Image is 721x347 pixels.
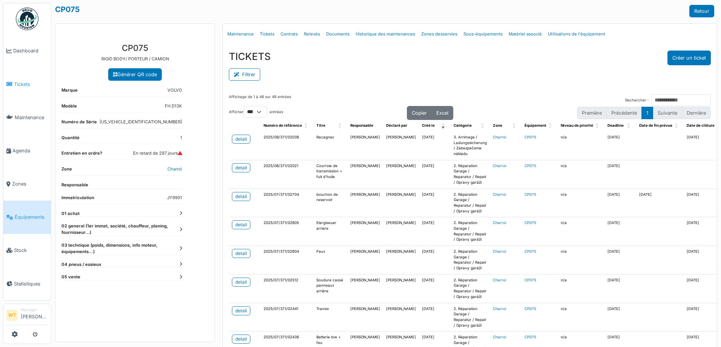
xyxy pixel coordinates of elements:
a: CP075 [525,135,536,139]
a: Générer QR code [108,68,162,81]
span: Responsable [350,123,373,127]
label: Afficher entrées [229,106,283,118]
div: detail [235,221,247,228]
dt: 03 technique (poids, dimensions, info moteur, équipements...) [61,242,182,255]
a: Utilisations de l'équipement [545,25,608,43]
td: [PERSON_NAME] [383,189,419,217]
span: Numéro de référence [264,123,302,127]
button: Créer un ticket [667,51,711,65]
td: n/a [558,246,604,275]
a: Zones [3,167,51,201]
td: [PERSON_NAME] [383,132,419,160]
span: Créé le: Activate to remove sorting [442,120,446,132]
span: Tickets [14,81,48,88]
img: Badge_color-CXgf-gQk.svg [16,8,38,30]
td: [DATE] [419,246,451,275]
td: [PERSON_NAME] [383,217,419,246]
a: Historique des maintenances [353,25,418,43]
td: 2025/07/371/02605 [261,217,313,246]
a: CP075 [55,5,80,14]
a: Retour [689,5,714,17]
a: detail [232,335,250,344]
a: CP075 [525,278,536,282]
td: [PERSON_NAME] [347,217,383,246]
dt: Numéro de Série [61,119,97,128]
a: detail [232,220,250,229]
dt: Zone [61,166,72,175]
a: Documents [323,25,353,43]
a: Maintenance [3,101,51,134]
td: bouchon de reservoir [313,189,347,217]
dt: Modèle [61,103,77,112]
a: Statistiques [3,267,51,300]
button: Excel [431,106,453,120]
span: Titre [316,123,325,127]
td: [DATE] [419,274,451,303]
td: [DATE] [604,217,636,246]
td: [DATE] [604,160,636,189]
a: detail [232,278,250,287]
td: 2. Réparation Garage / Reparatur / Repair / Opravy garáží [451,274,490,303]
td: [PERSON_NAME] [347,132,383,160]
dd: 1 [180,135,182,141]
span: Date de clôture [687,123,715,127]
span: Excel [436,110,448,116]
span: Agenda [12,147,48,154]
td: [DATE] [419,189,451,217]
a: Charroi [493,164,506,168]
a: CP075 [525,249,536,253]
a: Tickets [3,68,51,101]
td: Courroie de transmission + fuit d’huile [313,160,347,189]
span: Numéro de référence: Activate to sort [304,120,309,132]
div: detail [235,279,247,286]
dt: Responsable [61,182,88,188]
h3: TICKETS [229,51,271,62]
li: [PERSON_NAME] [21,307,48,323]
td: 2. Réparation Garage / Reparatur / Repair / Opravy garáží [451,160,490,189]
td: [PERSON_NAME] [347,189,383,217]
a: detail [232,192,250,201]
nav: pagination [577,107,711,119]
label: Rechercher : [625,98,649,103]
a: Agenda [3,134,51,167]
td: [PERSON_NAME] [347,246,383,275]
a: Charroi [167,166,182,172]
span: Date de fin prévue: Activate to sort [675,120,679,132]
button: 1 [641,107,653,119]
a: WT Manager[PERSON_NAME] [6,307,48,325]
span: Déclaré par [386,123,407,127]
button: Copier [407,106,432,120]
td: 2. Réparation Garage / Reparatur / Repair / Opravy garáží [451,303,490,332]
span: Deadline [607,123,624,127]
td: 2. Réparation Garage / Reparatur / Repair / Opravy garáží [451,217,490,246]
span: Zones [12,180,48,187]
span: Maintenance [15,114,48,121]
td: [DATE] [419,160,451,189]
td: [PERSON_NAME] [383,160,419,189]
dt: 01 achat [61,210,182,217]
a: Équipements [3,201,51,234]
div: Affichage de 1 à 48 sur 48 entrées [229,94,291,106]
td: [PERSON_NAME] [347,160,383,189]
a: Stock [3,234,51,267]
td: 2. Réparation Garage / Reparatur / Repair / Opravy garáží [451,246,490,275]
dt: Quantité [61,135,80,144]
td: [DATE] [604,246,636,275]
dt: Entretien en ordre? [61,150,102,160]
span: Niveau de priorité: Activate to sort [595,120,600,132]
div: detail [235,336,247,342]
td: [PERSON_NAME] [383,246,419,275]
dt: Marque [61,87,78,97]
td: [DATE] [604,189,636,217]
td: [DATE] [636,189,684,217]
a: detail [232,163,250,172]
dt: Immatriculation [61,195,94,204]
select: Afficherentrées [244,106,267,118]
span: Dashboard [13,47,48,54]
span: Statistiques [14,280,48,287]
dt: 02 general (1er immat, société, chauffeur, planing, fournisseur...) [61,223,182,236]
a: Charroi [493,278,506,282]
span: Titre: Activate to sort [338,120,343,132]
td: 2025/08/371/02021 [261,160,313,189]
a: Maintenance [224,25,257,43]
